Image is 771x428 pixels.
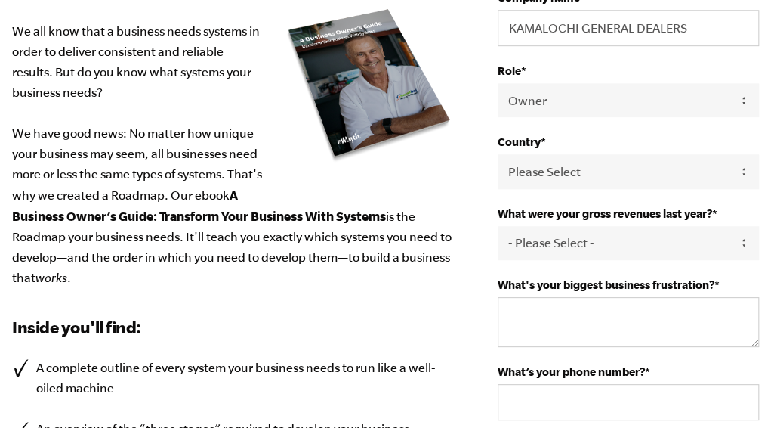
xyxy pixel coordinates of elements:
[12,21,452,288] p: We all know that a business needs systems in order to deliver consistent and reliable results. Bu...
[12,358,452,399] li: A complete outline of every system your business needs to run like a well-oiled machine
[695,355,771,428] iframe: Chat Widget
[12,315,452,340] h3: Inside you'll find:
[498,365,645,378] span: What’s your phone number?
[35,271,67,284] em: works
[12,188,386,223] b: A Business Owner’s Guide: Transform Your Business With Systems
[286,8,452,163] img: new_roadmap_cover_093019
[498,64,521,77] span: Role
[498,135,541,148] span: Country
[498,207,712,220] span: What were your gross revenues last year?
[498,278,714,291] span: What's your biggest business frustration?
